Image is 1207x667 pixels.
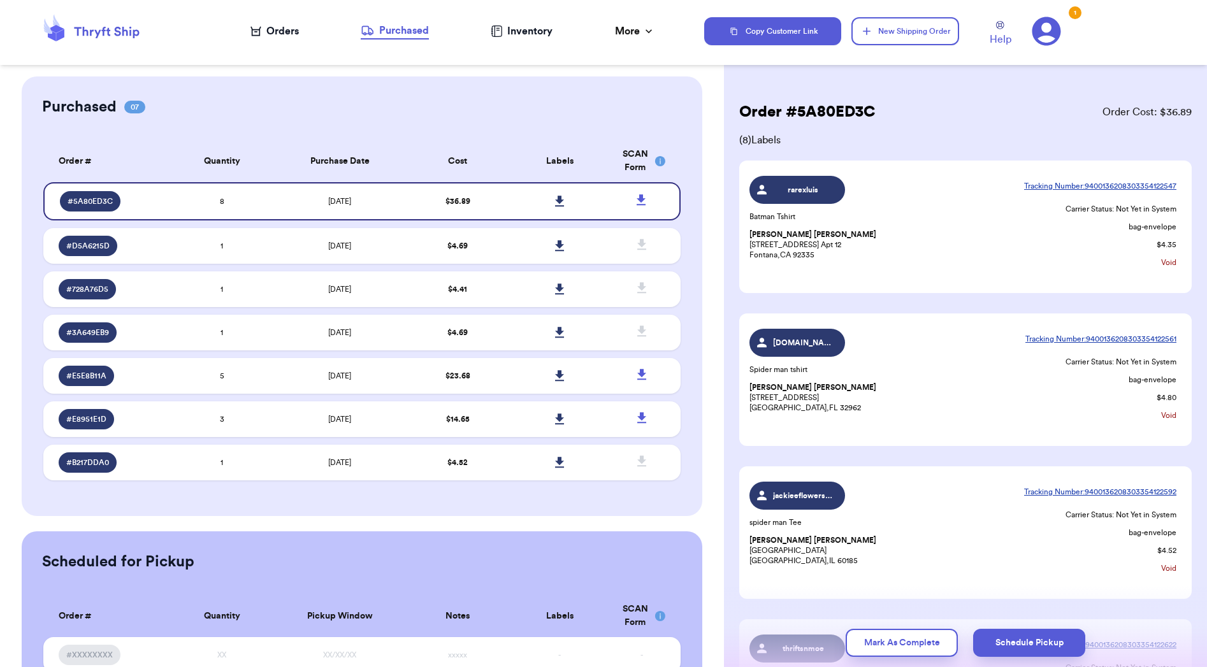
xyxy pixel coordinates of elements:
span: - [558,651,561,659]
p: [STREET_ADDRESS] [GEOGRAPHIC_DATA] , FL 32962 [749,382,876,413]
th: Notes [407,595,509,637]
div: 1 [1069,6,1081,19]
a: Tracking Number:9400136208303354122561 [1025,329,1176,349]
span: $ 4.69 [447,242,468,250]
button: Schedule Pickup [973,629,1085,657]
span: 1 [220,329,223,336]
p: bag-envelope [1129,222,1176,232]
span: jackieeflowers23 [773,491,834,501]
th: Labels [509,595,611,637]
th: Pickup Window [273,595,407,637]
span: $ 23.68 [445,372,470,380]
button: Copy Customer Link [704,17,842,45]
p: Batman Tshirt [749,212,795,222]
span: 5 [220,372,224,380]
button: Void [1161,563,1176,573]
p: spider man Tee [749,517,802,527]
span: [DATE] [328,459,351,466]
th: Cost [407,140,509,182]
span: $ 4.69 [447,329,468,336]
th: Order # [43,595,171,637]
span: [DATE] [328,285,351,293]
span: 07 [124,101,145,113]
a: Tracking Number:9400136208303354122547 [1024,176,1176,196]
p: Spider man tshirt [749,364,807,375]
span: 1 [220,459,223,466]
span: [PERSON_NAME] [PERSON_NAME] [749,536,876,545]
p: $ 4.80 [1157,392,1176,403]
th: Purchase Date [273,140,407,182]
span: rarexluis [773,185,834,195]
p: bag-envelope [1129,375,1176,385]
p: [STREET_ADDRESS] Apt 12 Fontana , CA 92335 [749,229,876,260]
a: Inventory [491,24,553,39]
span: 1 [220,242,223,250]
button: New Shipping Order [851,17,958,45]
span: 3 [220,415,224,423]
a: Help [990,21,1011,47]
p: $ 4.35 [1157,240,1176,250]
span: [DATE] [328,329,351,336]
div: SCAN Form [618,603,665,629]
a: Orders [250,24,299,39]
span: [DATE] [328,415,351,423]
th: Labels [509,140,611,182]
button: Mark As Complete [846,629,958,657]
span: $ 4.41 [448,285,467,293]
span: # 3A649EB9 [66,327,109,338]
span: # B217DDA0 [66,457,109,468]
span: ( 8 ) Labels [739,133,1192,148]
span: # E8951E1D [66,414,106,424]
p: Carrier Status: Not Yet in System [1066,510,1176,520]
p: Carrier Status: Not Yet in System [1066,204,1176,214]
div: More [615,24,655,39]
span: [PERSON_NAME] [PERSON_NAME] [749,383,876,392]
th: Quantity [171,140,273,182]
h2: Purchased [42,97,117,117]
span: # D5A6215D [66,241,110,251]
a: 1 [1032,17,1061,46]
span: [DOMAIN_NAME] [773,338,834,348]
th: Quantity [171,595,273,637]
a: Tracking Number:9400136208303354122592 [1024,482,1176,502]
p: Carrier Status: Not Yet in System [1066,357,1176,367]
span: [DATE] [328,372,351,380]
span: $ 14.65 [446,415,470,423]
span: Order Cost: $ 36.89 [1102,104,1192,120]
span: $ 36.89 [445,197,470,205]
h2: Order # 5A80ED3C [739,102,876,122]
span: #XXXXXXXX [66,650,113,660]
span: 8 [220,197,224,205]
span: XX [217,651,226,659]
span: # E5E8B11A [66,371,106,381]
span: [DATE] [328,197,351,205]
span: # 5A80ED3C [68,196,113,206]
span: # 728A76D5 [66,284,108,294]
span: Help [990,32,1011,47]
button: Void [1161,410,1176,420]
p: bag-envelope [1129,527,1176,538]
p: $ 4.52 [1157,545,1176,556]
div: Purchased [361,23,429,38]
h2: Scheduled for Pickup [42,552,194,572]
span: xxxxx [448,651,467,659]
span: [DATE] [328,242,351,250]
button: Void [1161,257,1176,268]
p: [GEOGRAPHIC_DATA] [GEOGRAPHIC_DATA] , IL 60185 [749,535,876,566]
span: $ 4.52 [447,459,468,466]
div: SCAN Form [618,148,665,175]
a: Purchased [361,23,429,39]
th: Order # [43,140,171,182]
span: XX/XX/XX [323,651,356,659]
span: 1 [220,285,223,293]
span: [PERSON_NAME] [PERSON_NAME] [749,230,876,240]
span: - [640,651,643,659]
